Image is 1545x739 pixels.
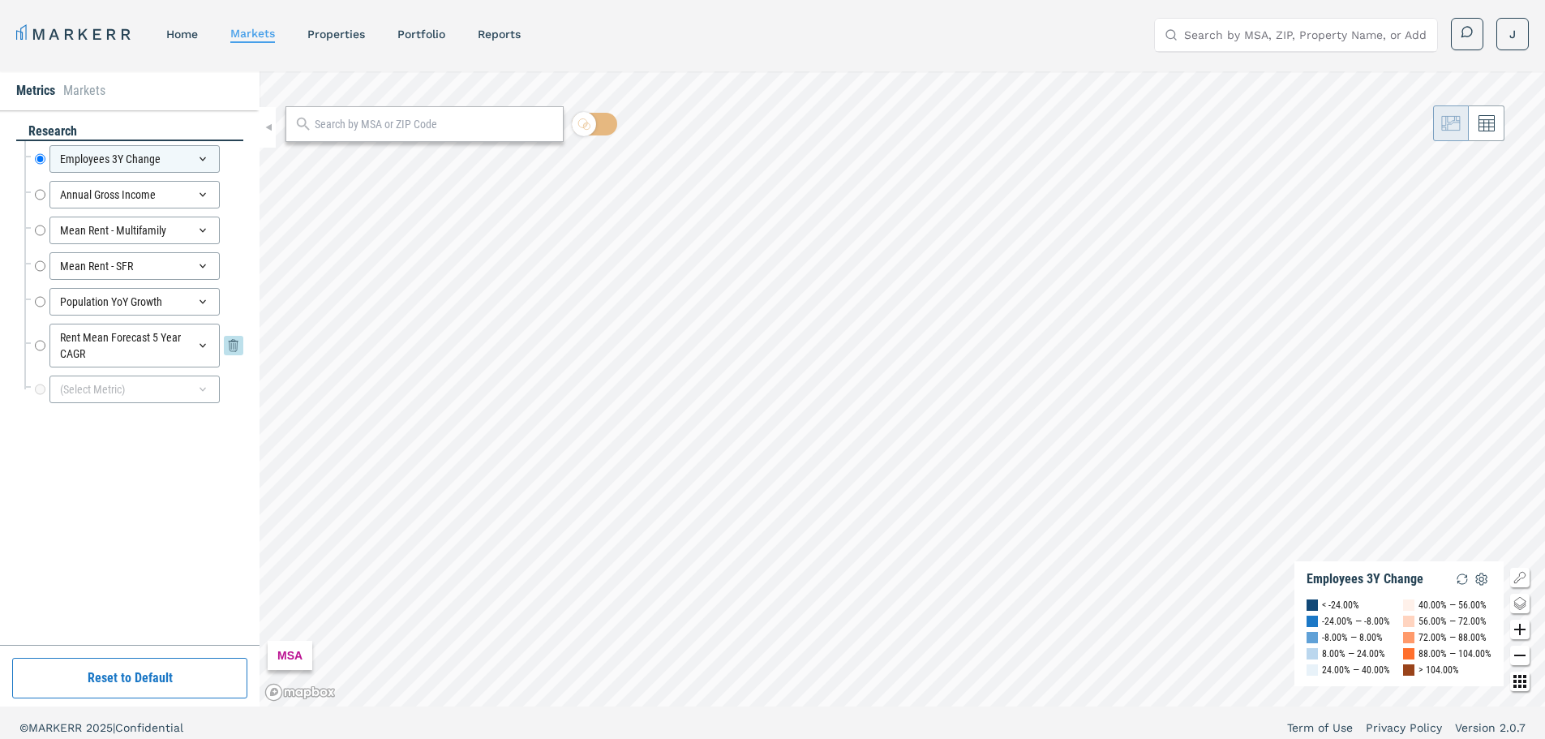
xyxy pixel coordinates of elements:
[1322,646,1385,662] div: 8.00% — 24.00%
[49,252,220,280] div: Mean Rent - SFR
[1322,662,1390,678] div: 24.00% — 40.00%
[49,145,220,173] div: Employees 3Y Change
[86,721,115,734] span: 2025 |
[1510,620,1530,639] button: Zoom in map button
[1496,18,1529,50] button: J
[230,27,275,40] a: markets
[478,28,521,41] a: reports
[1510,672,1530,691] button: Other options map button
[12,658,247,698] button: Reset to Default
[307,28,365,41] a: properties
[1472,569,1491,589] img: Settings
[1366,720,1442,736] a: Privacy Policy
[1418,662,1459,678] div: > 104.00%
[16,81,55,101] li: Metrics
[115,721,183,734] span: Confidential
[1184,19,1427,51] input: Search by MSA, ZIP, Property Name, or Address
[315,116,555,133] input: Search by MSA or ZIP Code
[49,324,220,367] div: Rent Mean Forecast 5 Year CAGR
[397,28,445,41] a: Portfolio
[1322,613,1390,629] div: -24.00% — -8.00%
[1418,629,1487,646] div: 72.00% — 88.00%
[166,28,198,41] a: home
[1418,613,1487,629] div: 56.00% — 72.00%
[16,122,243,141] div: research
[1322,629,1383,646] div: -8.00% — 8.00%
[28,721,86,734] span: MARKERR
[1509,26,1516,42] span: J
[1453,569,1472,589] img: Reload Legend
[49,376,220,403] div: (Select Metric)
[1510,594,1530,613] button: Change style map button
[264,683,336,702] a: Mapbox logo
[1510,646,1530,665] button: Zoom out map button
[1510,568,1530,587] button: Show/Hide Legend Map Button
[19,721,28,734] span: ©
[260,71,1545,707] canvas: Map
[268,641,312,670] div: MSA
[1287,720,1353,736] a: Term of Use
[49,288,220,316] div: Population YoY Growth
[1455,720,1526,736] a: Version 2.0.7
[1322,597,1359,613] div: < -24.00%
[1418,597,1487,613] div: 40.00% — 56.00%
[63,81,105,101] li: Markets
[49,217,220,244] div: Mean Rent - Multifamily
[49,181,220,208] div: Annual Gross Income
[16,23,134,45] a: MARKERR
[1418,646,1491,662] div: 88.00% — 104.00%
[1307,571,1423,587] div: Employees 3Y Change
